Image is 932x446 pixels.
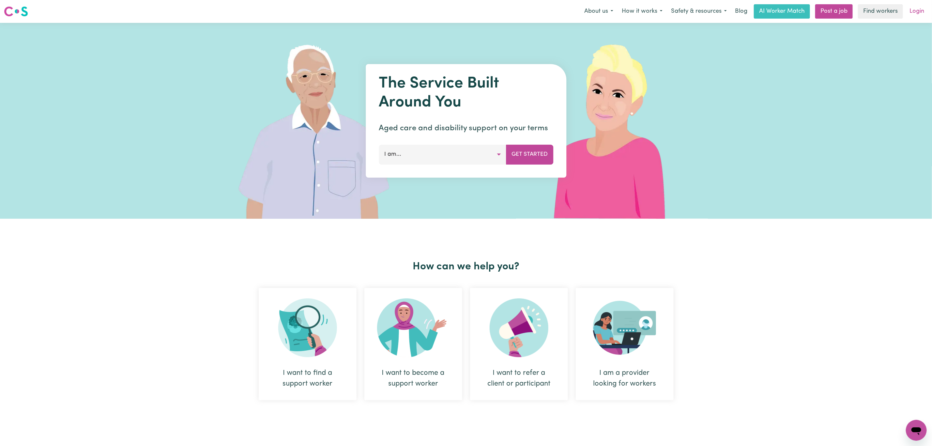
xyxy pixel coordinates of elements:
[278,298,337,357] img: Search
[274,368,341,389] div: I want to find a support worker
[593,298,656,357] img: Provider
[815,4,853,19] a: Post a job
[379,74,553,112] h1: The Service Built Around You
[506,145,553,164] button: Get Started
[4,4,28,19] a: Careseekers logo
[259,288,357,400] div: I want to find a support worker
[4,6,28,17] img: Careseekers logo
[255,261,678,273] h2: How can we help you?
[906,4,928,19] a: Login
[379,145,506,164] button: I am...
[470,288,568,400] div: I want to refer a client or participant
[858,4,903,19] a: Find workers
[490,298,548,357] img: Refer
[591,368,658,389] div: I am a provider looking for workers
[906,420,927,441] iframe: Button to launch messaging window, conversation in progress
[580,5,618,18] button: About us
[380,368,447,389] div: I want to become a support worker
[667,5,731,18] button: Safety & resources
[379,122,553,134] p: Aged care and disability support on your terms
[377,298,450,357] img: Become Worker
[618,5,667,18] button: How it works
[364,288,462,400] div: I want to become a support worker
[754,4,810,19] a: AI Worker Match
[576,288,674,400] div: I am a provider looking for workers
[486,368,552,389] div: I want to refer a client or participant
[731,4,751,19] a: Blog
